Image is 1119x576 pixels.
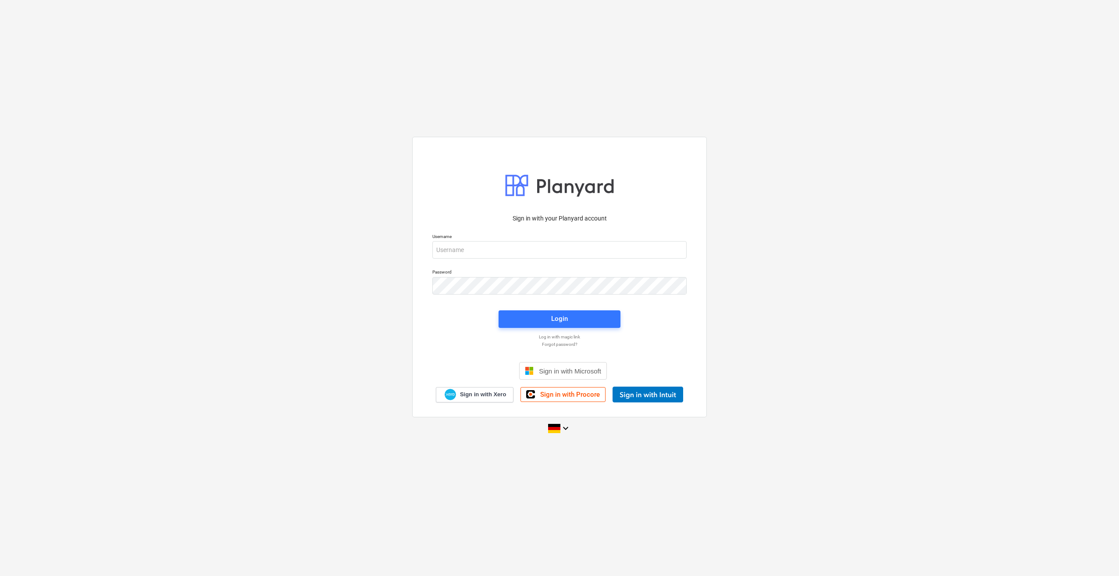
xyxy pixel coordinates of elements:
span: Sign in with Xero [460,391,506,398]
button: Login [499,310,620,328]
p: Sign in with your Planyard account [432,214,687,223]
input: Username [432,241,687,259]
p: Password [432,269,687,277]
img: Microsoft logo [525,366,534,375]
img: Xero logo [445,389,456,401]
span: Sign in with Microsoft [539,367,601,375]
span: Sign in with Procore [540,391,600,398]
a: Sign in with Procore [520,387,606,402]
div: Login [551,313,568,324]
a: Sign in with Xero [436,387,514,402]
i: keyboard_arrow_down [560,423,571,434]
a: Forgot password? [428,341,691,347]
p: Username [432,234,687,241]
a: Log in with magic link [428,334,691,340]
